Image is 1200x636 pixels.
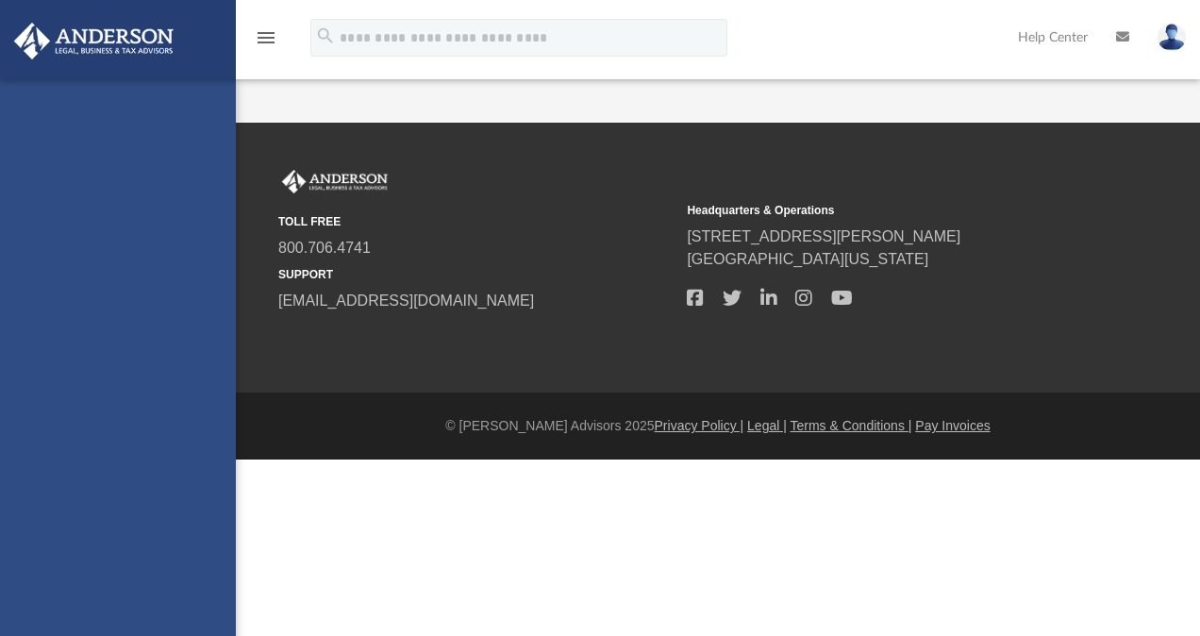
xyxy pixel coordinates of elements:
[278,213,674,230] small: TOLL FREE
[255,26,277,49] i: menu
[655,418,744,433] a: Privacy Policy |
[236,416,1200,436] div: © [PERSON_NAME] Advisors 2025
[687,228,960,244] a: [STREET_ADDRESS][PERSON_NAME]
[1158,24,1186,51] img: User Pic
[915,418,990,433] a: Pay Invoices
[687,202,1082,219] small: Headquarters & Operations
[278,240,371,256] a: 800.706.4741
[278,170,392,194] img: Anderson Advisors Platinum Portal
[747,418,787,433] a: Legal |
[278,266,674,283] small: SUPPORT
[687,251,928,267] a: [GEOGRAPHIC_DATA][US_STATE]
[8,23,179,59] img: Anderson Advisors Platinum Portal
[255,36,277,49] a: menu
[278,293,534,309] a: [EMAIL_ADDRESS][DOMAIN_NAME]
[315,25,336,46] i: search
[791,418,912,433] a: Terms & Conditions |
